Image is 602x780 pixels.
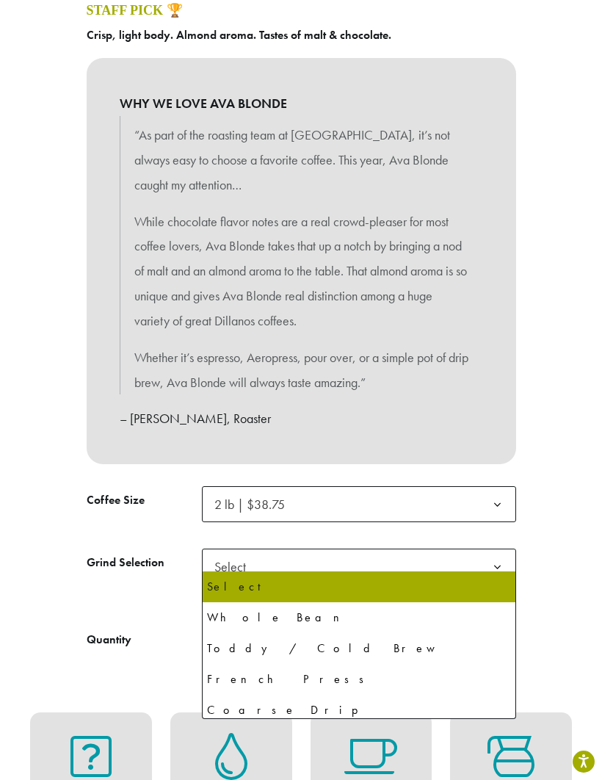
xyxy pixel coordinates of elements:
[87,490,202,511] label: Coffee Size
[87,631,131,649] div: Quantity
[207,638,511,660] div: Toddy / Cold Brew
[203,571,515,602] li: Select
[120,91,483,116] b: WHY WE LOVE AVA BLONDE
[202,486,516,522] span: 2 lb | $38.75
[120,406,483,431] p: – [PERSON_NAME], Roaster
[207,607,511,629] div: Whole Bean
[207,699,511,721] div: Coarse Drip
[208,490,300,519] span: 2 lb | $38.75
[87,552,202,574] label: Grind Selection
[207,668,511,690] div: French Press
[134,209,468,333] p: While chocolate flavor notes are a real crowd-pleaser for most coffee lovers, Ava Blonde takes th...
[134,123,468,197] p: “As part of the roasting team at [GEOGRAPHIC_DATA], it’s not always easy to choose a favorite cof...
[214,496,285,513] span: 2 lb | $38.75
[202,549,516,585] span: Select
[87,3,183,18] a: STAFF PICK 🏆
[208,552,261,581] span: Select
[87,27,391,43] b: Crisp, light body. Almond aroma. Tastes of malt & chocolate.
[134,345,468,395] p: Whether it’s espresso, Aeropress, pour over, or a simple pot of drip brew, Ava Blonde will always...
